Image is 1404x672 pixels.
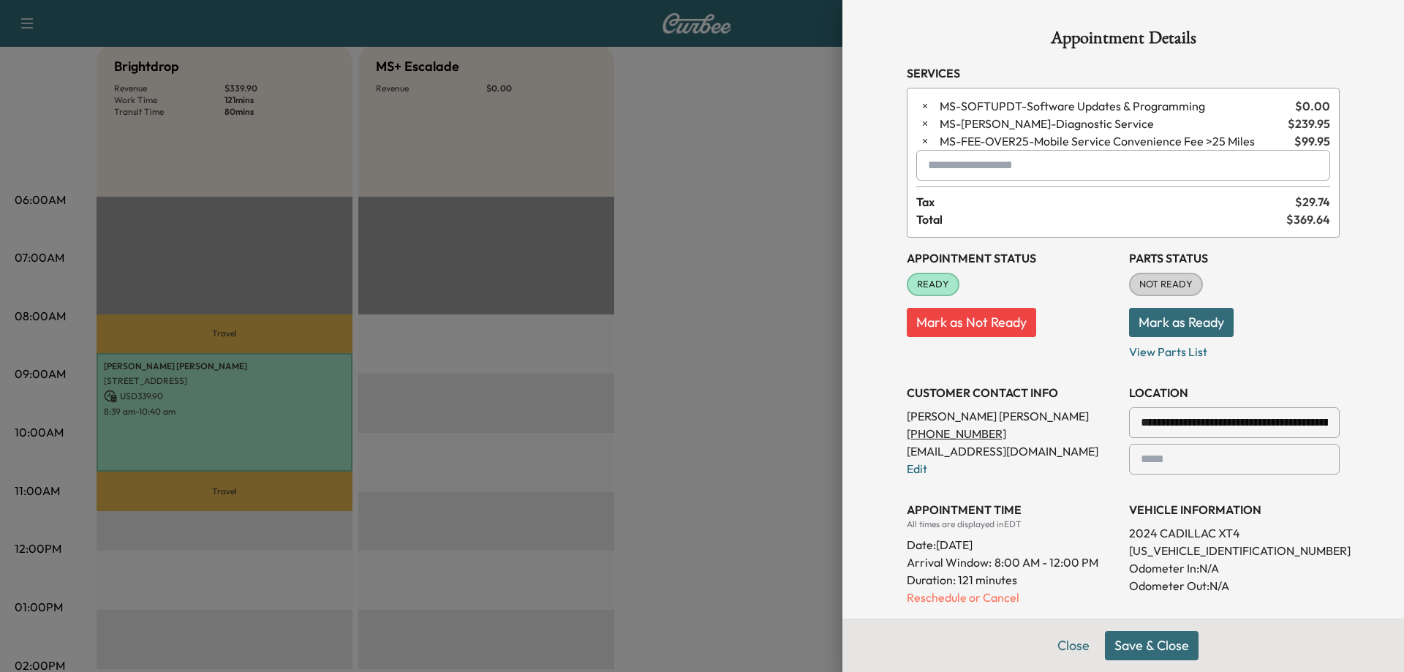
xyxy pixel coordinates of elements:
[1295,97,1330,115] span: $ 0.00
[907,554,1117,571] p: Arrival Window:
[940,132,1288,150] span: Mobile Service Convenience Fee >25 Miles
[907,530,1117,554] div: Date: [DATE]
[916,193,1295,211] span: Tax
[1294,132,1330,150] span: $ 99.95
[907,407,1117,425] p: [PERSON_NAME] [PERSON_NAME]
[1129,384,1340,401] h3: LOCATION
[1286,211,1330,228] span: $ 369.64
[907,64,1340,82] h3: Services
[1129,577,1340,594] p: Odometer Out: N/A
[907,249,1117,267] h3: Appointment Status
[908,277,958,292] span: READY
[907,29,1340,53] h1: Appointment Details
[1129,501,1340,518] h3: VEHICLE INFORMATION
[1129,337,1340,360] p: View Parts List
[1105,631,1199,660] button: Save & Close
[907,461,927,476] a: Edit
[940,115,1282,132] span: Diagnostic Service
[907,308,1036,337] button: Mark as Not Ready
[907,571,1117,589] p: Duration: 121 minutes
[1131,277,1201,292] span: NOT READY
[1295,193,1330,211] span: $ 29.74
[907,589,1117,606] p: Reschedule or Cancel
[940,97,1289,115] span: Software Updates & Programming
[1129,249,1340,267] h3: Parts Status
[1129,308,1234,337] button: Mark as Ready
[994,554,1098,571] span: 8:00 AM - 12:00 PM
[916,211,1286,228] span: Total
[1129,542,1340,559] p: [US_VEHICLE_IDENTIFICATION_NUMBER]
[1048,631,1099,660] button: Close
[907,442,1117,460] p: [EMAIL_ADDRESS][DOMAIN_NAME]
[1129,559,1340,577] p: Odometer In: N/A
[907,501,1117,518] h3: APPOINTMENT TIME
[1288,115,1330,132] span: $ 239.95
[907,426,1019,441] a: [PHONE_NUMBER]
[907,518,1117,530] div: All times are displayed in EDT
[907,384,1117,401] h3: CUSTOMER CONTACT INFO
[1129,524,1340,542] p: 2024 CADILLAC XT4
